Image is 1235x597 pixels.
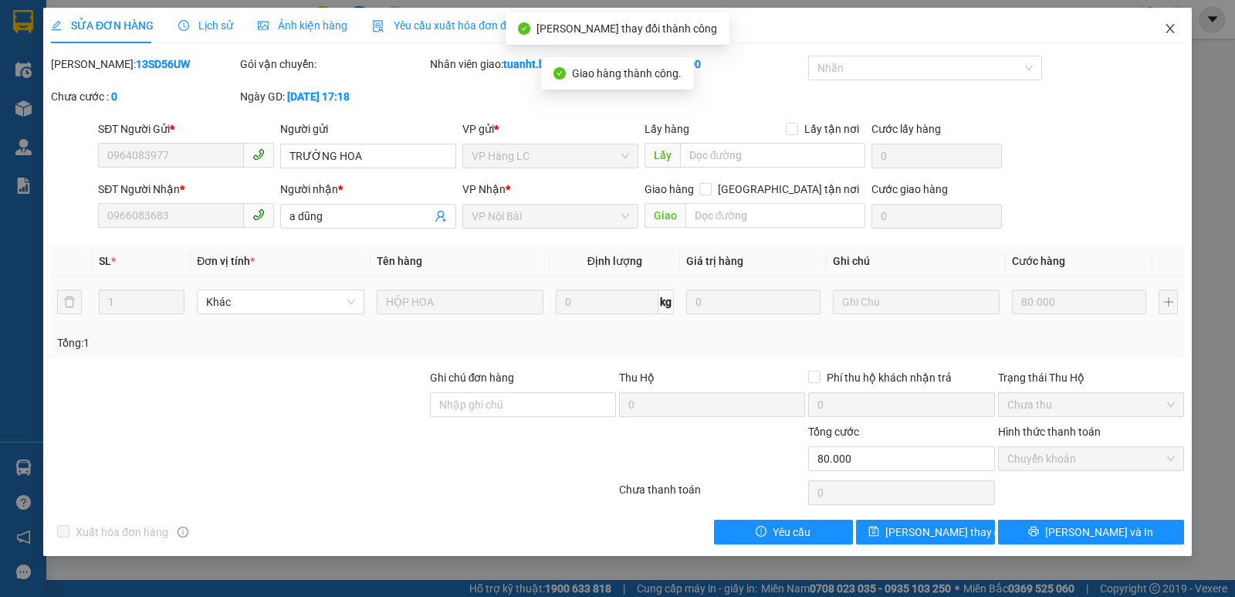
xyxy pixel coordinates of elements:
span: user-add [435,210,447,222]
button: exclamation-circleYêu cầu [714,520,853,544]
div: Chưa cước : [51,88,237,105]
input: Cước lấy hàng [871,144,1002,168]
span: phone [252,209,265,221]
div: Tổng: 1 [57,334,478,351]
span: Định lượng [587,255,642,267]
span: VP Hàng LC [472,144,629,168]
div: SĐT Người Nhận [98,181,274,198]
span: exclamation-circle [756,526,766,538]
div: Người nhận [280,181,456,198]
div: Gói vận chuyển: [240,56,426,73]
label: Cước lấy hàng [871,123,941,135]
input: Dọc đường [685,203,866,228]
b: tuanht.bvhn.saoviet [503,58,602,70]
span: Xuất hóa đơn hàng [69,524,174,541]
b: 0 [111,90,117,103]
span: Lấy [645,143,680,168]
span: Khác [206,290,354,314]
span: info-circle [178,527,188,538]
span: SỬA ĐƠN HÀNG [51,19,154,32]
span: edit [51,20,62,31]
span: [GEOGRAPHIC_DATA] tận nơi [712,181,865,198]
span: Lịch sử [178,19,233,32]
span: Yêu cầu [773,524,810,541]
input: Dọc đường [680,143,866,168]
span: Chưa thu [1007,393,1175,416]
span: Giá trị hàng [686,255,743,267]
div: Trạng thái Thu Hộ [998,369,1184,386]
label: Cước giao hàng [871,183,948,195]
span: VP Nội Bài [472,205,629,228]
img: icon [372,20,384,32]
span: VP Nhận [462,183,506,195]
span: clock-circle [178,20,189,31]
div: Người gửi [280,120,456,137]
span: Phí thu hộ khách nhận trả [821,369,958,386]
span: save [868,526,879,538]
span: check-circle [518,22,530,35]
span: Đơn vị tính [197,255,255,267]
span: Tên hàng [377,255,422,267]
input: 0 [1012,290,1146,314]
span: [PERSON_NAME] và In [1045,524,1153,541]
th: Ghi chú [827,246,1006,276]
span: Cước hàng [1012,255,1065,267]
button: save[PERSON_NAME] thay đổi [856,520,995,544]
div: Chưa thanh toán [617,481,807,508]
span: [PERSON_NAME] thay đổi [885,524,1009,541]
span: Ảnh kiện hàng [258,19,347,32]
button: printer[PERSON_NAME] và In [998,520,1184,544]
b: [DATE] 17:18 [287,90,350,103]
label: Hình thức thanh toán [998,426,1101,438]
span: phone [252,148,265,161]
span: printer [1028,526,1039,538]
span: Tổng cước [808,426,859,438]
span: Giao [645,203,685,228]
input: Cước giao hàng [871,204,1002,229]
span: Thu Hộ [619,371,655,384]
div: [PERSON_NAME]: [51,56,237,73]
div: Cước rồi : [619,56,805,73]
button: Close [1149,8,1192,51]
span: Lấy tận nơi [798,120,865,137]
span: Chuyển khoản [1007,447,1175,470]
button: plus [1159,290,1178,314]
span: Giao hàng [645,183,694,195]
input: Ghi chú đơn hàng [430,392,616,417]
span: close [1164,22,1176,35]
span: Lấy hàng [645,123,689,135]
span: kg [658,290,674,314]
span: check-circle [553,67,566,80]
span: [PERSON_NAME] thay đổi thành công [536,22,717,35]
label: Ghi chú đơn hàng [430,371,515,384]
div: Nhân viên giao: [430,56,616,73]
div: SĐT Người Gửi [98,120,274,137]
div: Ngày GD: [240,88,426,105]
input: 0 [686,290,821,314]
span: Giao hàng thành công. [572,67,682,80]
input: VD: Bàn, Ghế [377,290,543,314]
span: SL [99,255,111,267]
button: delete [57,290,82,314]
b: 13SD56UW [136,58,190,70]
span: Yêu cầu xuất hóa đơn điện tử [372,19,535,32]
span: picture [258,20,269,31]
div: VP gửi [462,120,638,137]
input: Ghi Chú [833,290,1000,314]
